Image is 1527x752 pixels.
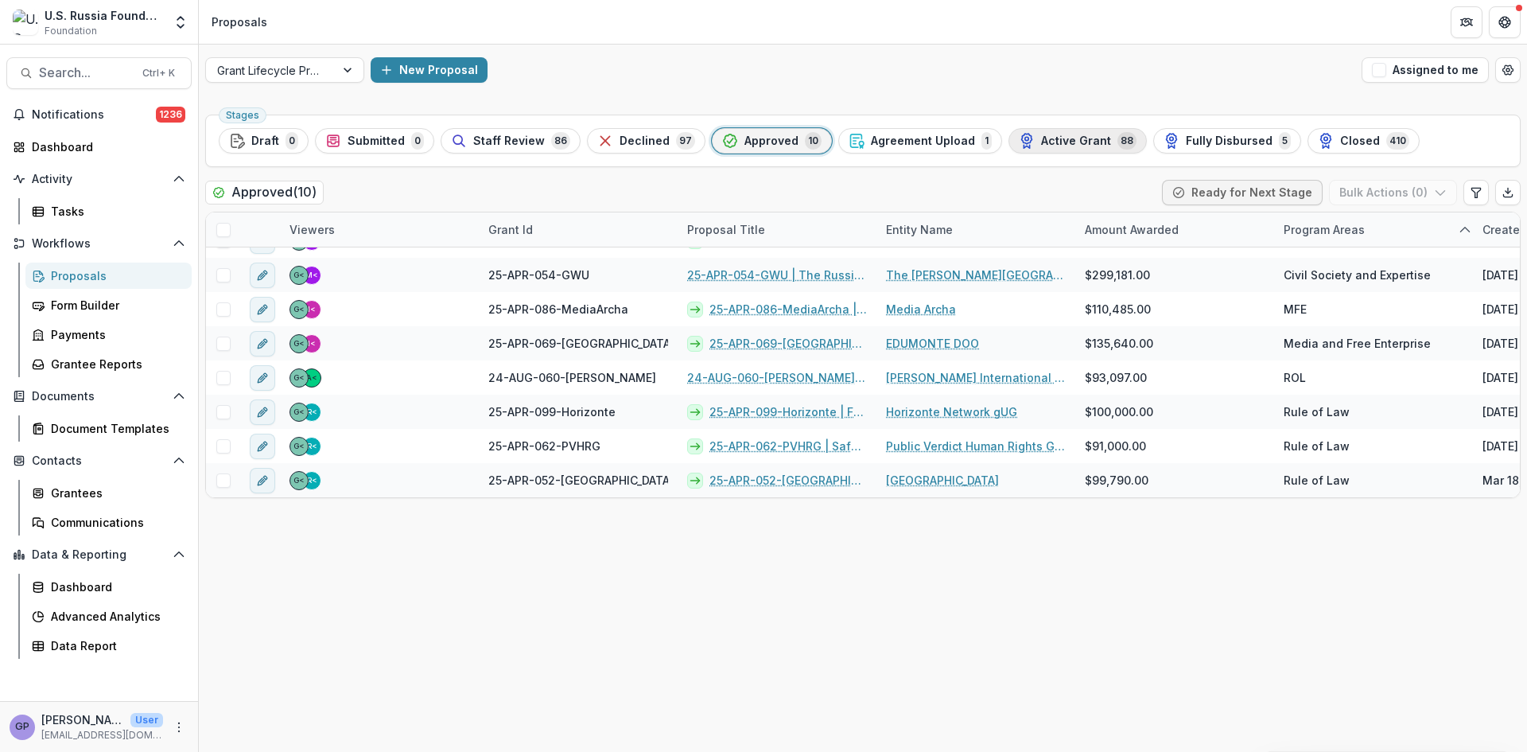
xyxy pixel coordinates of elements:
[709,301,867,318] a: 25-APR-086-MediaArcha | Strengthening technologically advanced high-impact journalism to ensure k...
[1162,180,1323,205] button: Ready for Next Stage
[293,442,305,450] div: Gennady Podolny <gpodolny@usrf.us>
[307,477,317,485] div: Ruslan Garipov <rgaripov@usrf.us>
[1085,335,1153,352] span: $135,640.00
[293,306,305,314] div: Gennady Podolny <gpodolny@usrf.us>
[250,365,275,391] button: edit
[1482,267,1518,283] div: [DATE]
[1482,301,1518,318] div: [DATE]
[6,542,192,567] button: Open Data & Reporting
[250,263,275,288] button: edit
[25,321,192,348] a: Payments
[488,301,628,318] span: 25-APR-086-MediaArcha
[45,24,97,38] span: Foundation
[1085,472,1148,489] span: $99,790.00
[479,212,678,247] div: Grant Id
[1340,134,1380,148] span: Closed
[1482,438,1518,454] div: [DATE]
[306,374,317,382] div: Alan Griffin <alan.griffin@usrf.us>
[25,263,192,289] a: Proposals
[479,221,542,238] div: Grant Id
[25,480,192,506] a: Grantees
[25,509,192,536] a: Communications
[712,128,832,154] button: Approved10
[1307,128,1420,154] button: Closed410
[687,267,867,283] a: 25-APR-054-GWU | The Russia Program Educational Platform
[212,14,267,30] div: Proposals
[1482,369,1518,386] div: [DATE]
[1274,212,1473,247] div: Program Areas
[13,10,38,35] img: U.S. Russia Foundation
[25,351,192,377] a: Grantee Reports
[678,212,876,247] div: Proposal Title
[1085,403,1153,420] span: $100,000.00
[280,212,479,247] div: Viewers
[1075,212,1274,247] div: Amount Awarded
[488,335,674,352] span: 25-APR-069-[GEOGRAPHIC_DATA]
[305,271,318,279] div: Maria Lvova <mlvova@usrf.us>
[6,231,192,256] button: Open Workflows
[307,442,317,450] div: Ruslan Garipov <rgaripov@usrf.us>
[1284,438,1350,454] span: Rule of Law
[678,221,775,238] div: Proposal Title
[32,390,166,403] span: Documents
[1284,403,1350,420] span: Rule of Law
[32,548,166,562] span: Data & Reporting
[1284,335,1431,352] span: Media and Free Enterprise
[226,110,259,121] span: Stages
[51,297,179,314] div: Form Builder
[1008,128,1147,154] button: Active Grant88
[51,637,179,654] div: Data Report
[488,403,616,420] span: 25-APR-099-Horizonte
[293,271,305,279] div: Gennady Podolny <gpodolny@usrf.us>
[1085,301,1151,318] span: $110,485.00
[1279,132,1291,150] span: 5
[205,10,274,33] nav: breadcrumb
[1284,301,1307,318] span: MFE
[250,468,275,493] button: edit
[32,108,156,122] span: Notifications
[51,608,179,625] div: Advanced Analytics
[1495,57,1521,83] button: Open table manager
[488,472,674,489] span: 25-APR-052-[GEOGRAPHIC_DATA]
[6,57,192,89] button: Search...
[886,267,1066,283] a: The [PERSON_NAME][GEOGRAPHIC_DATA][US_STATE]
[348,134,405,148] span: Submitted
[286,132,298,150] span: 0
[687,369,867,386] a: 24-AUG-060-[PERSON_NAME] | Beyond RAIPON? Assessing Russian Arctic Indigenous Civil Society
[488,369,656,386] span: 24-AUG-060-[PERSON_NAME]
[620,134,670,148] span: Declined
[51,420,179,437] div: Document Templates
[250,434,275,459] button: edit
[51,356,179,372] div: Grantee Reports
[1284,472,1350,489] span: Rule of Law
[156,107,185,123] span: 1236
[1085,438,1146,454] span: $91,000.00
[169,6,192,38] button: Open entity switcher
[1085,369,1147,386] span: $93,097.00
[293,477,305,485] div: Gennady Podolny <gpodolny@usrf.us>
[709,335,867,352] a: 25-APR-069-[GEOGRAPHIC_DATA] | Start-Up Hub: Fostering Entrepreneurship and Cultural Exchange for...
[293,374,305,382] div: Gennady Podolny <gpodolny@usrf.us>
[886,369,1066,386] a: [PERSON_NAME] International Center for Scholars
[676,132,695,150] span: 97
[130,713,163,727] p: User
[886,472,999,489] a: [GEOGRAPHIC_DATA]
[45,7,163,24] div: U.S. Russia Foundation
[205,181,324,204] h2: Approved ( 10 )
[441,128,581,154] button: Staff Review86
[1075,221,1188,238] div: Amount Awarded
[886,438,1066,454] a: Public Verdict Human Rights Group
[1495,180,1521,205] button: Export table data
[805,132,822,150] span: 10
[981,132,992,150] span: 1
[280,221,344,238] div: Viewers
[139,64,178,82] div: Ctrl + K
[250,297,275,322] button: edit
[709,403,867,420] a: 25-APR-099-Horizonte | Free Press Resilience: Legal Protection and Holistic Support for Media Pro...
[1274,221,1374,238] div: Program Areas
[6,448,192,473] button: Open Contacts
